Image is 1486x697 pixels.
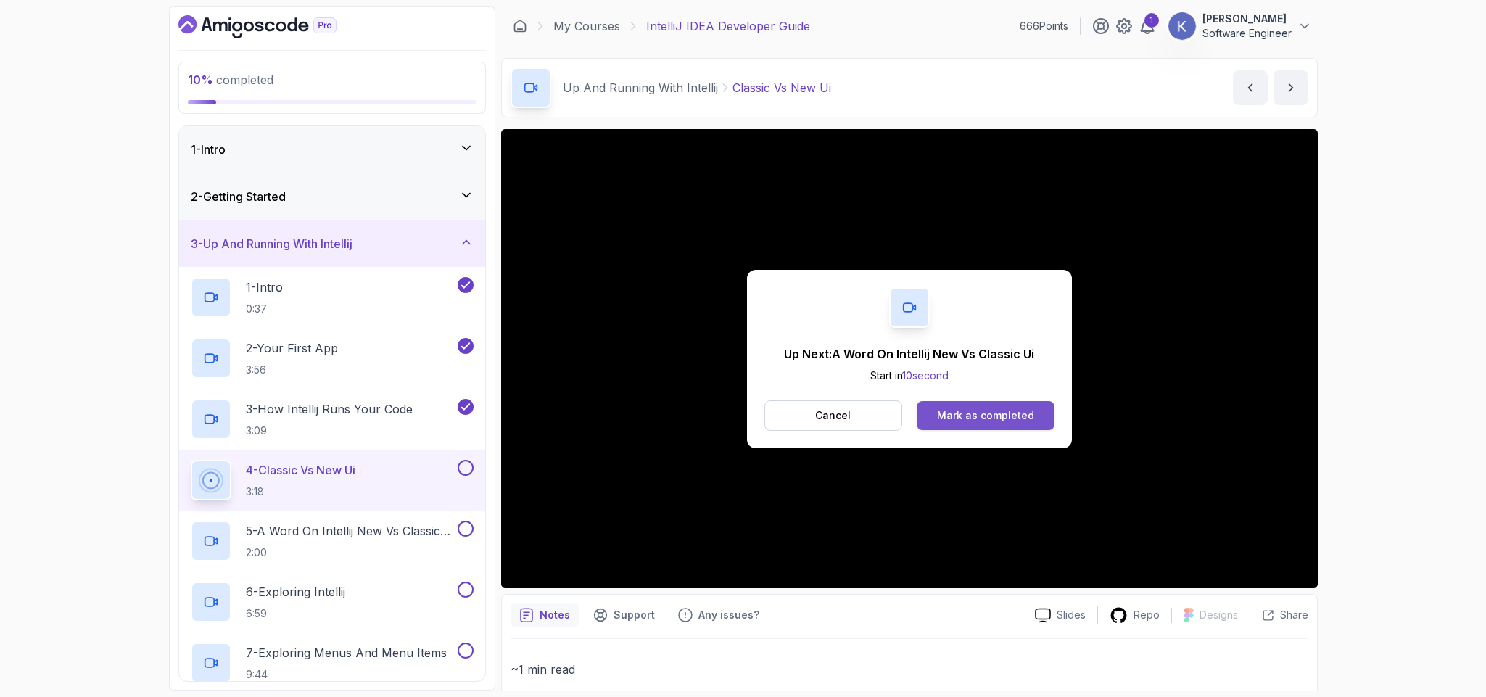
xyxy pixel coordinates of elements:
button: 6-Exploring Intellij6:59 [191,582,474,622]
p: IntelliJ IDEA Developer Guide [646,17,810,35]
p: Any issues? [698,608,759,622]
p: 6:59 [246,606,345,621]
p: 4 - Classic Vs New Ui [246,461,355,479]
p: Up And Running With Intellij [563,79,718,96]
p: [PERSON_NAME] [1202,12,1292,26]
p: Support [614,608,655,622]
button: user profile image[PERSON_NAME]Software Engineer [1168,12,1312,41]
button: 2-Getting Started [179,173,485,220]
p: Notes [540,608,570,622]
button: 7-Exploring Menus And Menu Items9:44 [191,643,474,683]
div: 1 [1144,13,1159,28]
button: 3-Up And Running With Intellij [179,220,485,267]
img: user profile image [1168,12,1196,40]
p: 1 - Intro [246,279,283,296]
p: Slides [1057,608,1086,622]
span: 10 % [188,73,213,87]
button: 1-Intro [179,126,485,173]
button: Cancel [764,400,903,431]
p: Designs [1200,608,1238,622]
p: Up Next: A Word On Intellij New Vs Classic Ui [784,345,1034,363]
p: 0:37 [246,302,283,316]
p: 3:09 [246,424,413,438]
button: 3-How Intellij Runs Your Code3:09 [191,399,474,440]
p: 2 - Your First App [246,339,338,357]
button: 2-Your First App3:56 [191,338,474,379]
a: Slides [1023,608,1097,623]
p: Start in [784,368,1034,383]
h3: 1 - Intro [191,141,226,158]
span: completed [188,73,273,87]
p: 666 Points [1020,19,1068,33]
p: 2:00 [246,545,455,560]
div: Mark as completed [937,408,1034,423]
a: 1 [1139,17,1156,35]
span: 10 second [902,369,949,382]
p: Share [1280,608,1308,622]
button: notes button [511,603,579,627]
a: Dashboard [178,15,370,38]
p: Cancel [815,408,851,423]
p: Classic Vs New Ui [732,79,831,96]
a: My Courses [553,17,620,35]
button: next content [1274,70,1308,105]
p: 3 - How Intellij Runs Your Code [246,400,413,418]
a: Dashboard [513,19,527,33]
p: Software Engineer [1202,26,1292,41]
button: Share [1250,608,1308,622]
button: Feedback button [669,603,768,627]
p: ~1 min read [511,659,1308,680]
p: 5 - A Word On Intellij New Vs Classic Ui [246,522,455,540]
iframe: 3 - Classic vs New UI [501,129,1318,588]
a: Repo [1098,606,1171,624]
button: previous content [1233,70,1268,105]
p: 7 - Exploring Menus And Menu Items [246,644,447,661]
button: 5-A Word On Intellij New Vs Classic Ui2:00 [191,521,474,561]
button: Support button [585,603,664,627]
p: 6 - Exploring Intellij [246,583,345,601]
button: Mark as completed [917,401,1054,430]
h3: 2 - Getting Started [191,188,286,205]
p: 9:44 [246,667,447,682]
button: 4-Classic Vs New Ui3:18 [191,460,474,500]
p: 3:56 [246,363,338,377]
p: Repo [1134,608,1160,622]
p: 3:18 [246,484,355,499]
button: 1-Intro0:37 [191,277,474,318]
h3: 3 - Up And Running With Intellij [191,235,352,252]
